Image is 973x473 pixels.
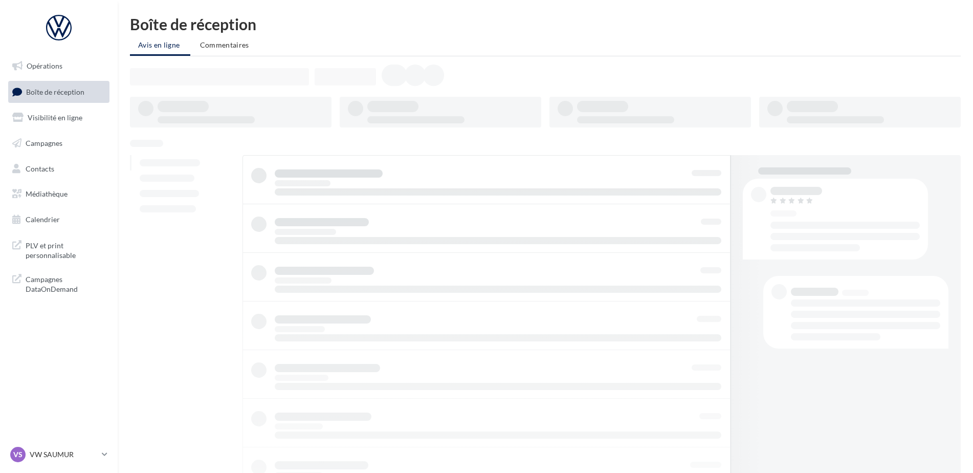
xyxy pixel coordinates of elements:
[6,81,112,103] a: Boîte de réception
[26,239,105,261] span: PLV et print personnalisable
[28,113,82,122] span: Visibilité en ligne
[27,61,62,70] span: Opérations
[26,87,84,96] span: Boîte de réception
[130,16,961,32] div: Boîte de réception
[6,209,112,230] a: Calendrier
[6,268,112,298] a: Campagnes DataOnDemand
[26,139,62,147] span: Campagnes
[30,449,98,460] p: VW SAUMUR
[6,158,112,180] a: Contacts
[6,183,112,205] a: Médiathèque
[6,55,112,77] a: Opérations
[26,164,54,173] span: Contacts
[13,449,23,460] span: VS
[6,234,112,265] a: PLV et print personnalisable
[8,445,109,464] a: VS VW SAUMUR
[200,40,249,49] span: Commentaires
[26,189,68,198] span: Médiathèque
[6,133,112,154] a: Campagnes
[26,215,60,224] span: Calendrier
[6,107,112,128] a: Visibilité en ligne
[26,272,105,294] span: Campagnes DataOnDemand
